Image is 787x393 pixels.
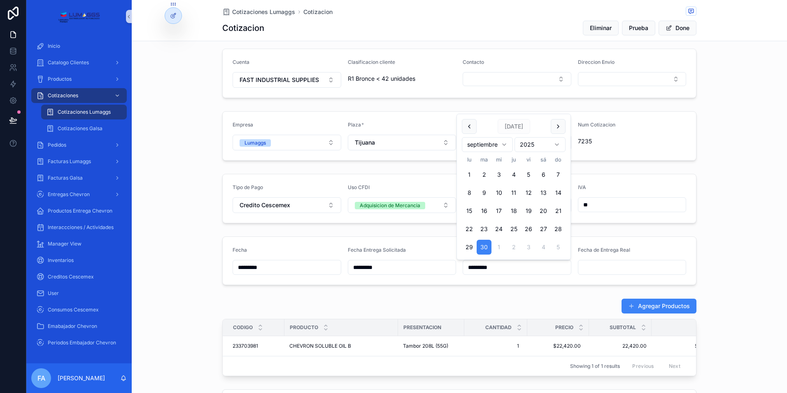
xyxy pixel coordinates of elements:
a: Cotizaciones [31,88,127,103]
button: viernes, 26 de septiembre de 2025 [521,222,536,236]
span: Num Cotizacion [578,122,615,128]
a: Entregas Chevron [31,187,127,202]
span: 7235 [578,137,687,145]
button: martes, 2 de septiembre de 2025 [477,167,491,182]
span: Precio [555,324,573,331]
button: Today, martes, 30 de septiembre de 2025, selected [477,240,491,255]
button: jueves, 4 de septiembre de 2025 [506,167,521,182]
span: Facturas Lumaggs [48,158,91,165]
button: sábado, 4 de octubre de 2025 [536,240,551,255]
button: Eliminar [583,21,619,35]
span: Emabajador Chevron [48,323,97,330]
p: [PERSON_NAME] [58,374,105,382]
span: Catalogo Clientes [48,59,89,66]
button: sábado, 20 de septiembre de 2025 [536,204,551,218]
button: Select Button [578,72,687,86]
a: Inicio [31,39,127,54]
button: jueves, 25 de septiembre de 2025 [506,222,521,236]
a: Facturas Galsa [31,171,127,185]
a: Cotizaciones Galsa [41,121,127,136]
a: Catalogo Clientes [31,55,127,70]
span: Cuenta [233,59,249,65]
button: lunes, 15 de septiembre de 2025 [462,204,477,218]
button: Select Button [463,72,571,86]
span: Pedidos [48,142,66,148]
span: Consumos Cescemex [48,306,99,313]
button: Done [659,21,696,35]
span: $22,420.00 [536,343,581,349]
a: 22,420.00 [594,343,647,349]
span: Inicio [48,43,60,49]
a: CHEVRON SOLUBLE OIL B [289,343,393,349]
a: Interaccciones / Actividades [31,220,127,235]
button: Select Button [233,197,341,213]
button: sábado, 27 de septiembre de 2025 [536,222,551,236]
button: martes, 23 de septiembre de 2025 [477,222,491,236]
span: Credito Cescemex [240,201,290,209]
button: miércoles, 1 de octubre de 2025 [491,240,506,255]
span: Contacto [463,59,484,65]
button: Select Button [233,135,341,150]
button: miércoles, 24 de septiembre de 2025 [491,222,506,236]
span: Showing 1 of 1 results [570,363,620,370]
span: Fecha Entrega Solicitada [348,247,406,253]
span: IVA [578,184,586,190]
th: viernes [521,155,536,164]
th: domingo [551,155,566,164]
a: Cotizaciones Lumaggs [222,8,295,16]
span: Direccion Envio [578,59,615,65]
span: Manager View [48,241,81,247]
a: Emabajador Chevron [31,319,127,334]
a: Pedidos [31,138,127,152]
button: Agregar Productos [622,299,696,313]
span: Entregas Chevron [48,191,90,198]
th: martes [477,155,491,164]
span: CHEVRON SOLUBLE OIL B [289,343,351,349]
span: Fecha de Entrega Real [578,247,630,253]
button: domingo, 21 de septiembre de 2025 [551,204,566,218]
button: domingo, 5 de octubre de 2025 [551,240,566,255]
th: jueves [506,155,521,164]
a: Productos Entrega Chevron [31,204,127,218]
span: Productos [48,76,72,82]
span: Tambor 208L (55G) [403,343,448,349]
span: FAST INDUSTRIAL SUPPLIES [240,76,319,84]
a: $22,420.00 [532,339,584,353]
a: Consumos Cescemex [31,302,127,317]
span: Eliminar [590,24,612,32]
button: jueves, 11 de septiembre de 2025 [506,185,521,200]
th: lunes [462,155,477,164]
button: martes, 9 de septiembre de 2025 [477,185,491,200]
span: User [48,290,59,297]
span: Cantidad [485,324,512,331]
a: User [31,286,127,301]
a: Cotizacion [303,8,333,16]
span: Presentacion [403,324,441,331]
button: sábado, 6 de septiembre de 2025 [536,167,551,182]
div: Adquisicion de Mercancia [360,202,420,209]
img: App logo [58,10,100,23]
button: miércoles, 17 de septiembre de 2025 [491,204,506,218]
a: Creditos Cescemex [31,269,127,284]
button: Select Button [348,197,456,213]
th: sábado [536,155,551,164]
button: domingo, 7 de septiembre de 2025 [551,167,566,182]
div: scrollable content [26,33,132,361]
span: R1 Bronce < 42 unidades [348,75,415,83]
button: lunes, 29 de septiembre de 2025 [462,240,477,255]
button: viernes, 5 de septiembre de 2025 [521,167,536,182]
span: Codigo [233,324,253,331]
span: 1 [473,343,519,349]
span: Clasificacion cliente [348,59,395,65]
div: Lumaggs [244,139,266,147]
button: miércoles, 3 de septiembre de 2025 [491,167,506,182]
button: domingo, 14 de septiembre de 2025 [551,185,566,200]
span: Subtotal [610,324,636,331]
button: viernes, 3 de octubre de 2025 [521,240,536,255]
span: FA [37,373,45,383]
button: jueves, 2 de octubre de 2025 [506,240,521,255]
button: viernes, 12 de septiembre de 2025 [521,185,536,200]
